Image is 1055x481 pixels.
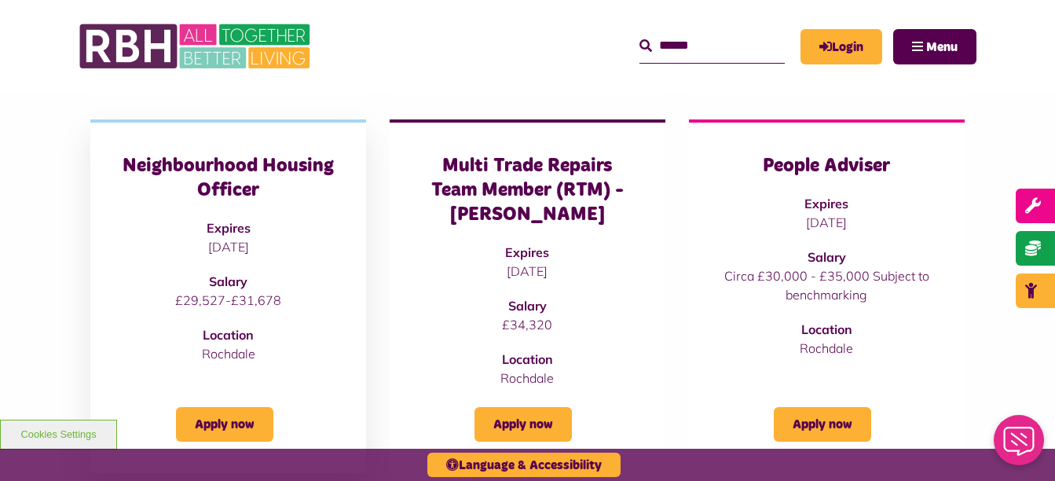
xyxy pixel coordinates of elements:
[505,244,549,260] strong: Expires
[421,369,634,387] p: Rochdale
[720,339,933,358] p: Rochdale
[176,407,273,442] a: Apply now
[203,327,254,343] strong: Location
[207,220,251,236] strong: Expires
[122,344,335,363] p: Rochdale
[122,237,335,256] p: [DATE]
[801,321,852,337] strong: Location
[720,266,933,304] p: Circa £30,000 - £35,000 Subject to benchmarking
[774,407,871,442] a: Apply now
[984,410,1055,481] iframe: Netcall Web Assistant for live chat
[122,291,335,310] p: £29,527-£31,678
[421,315,634,334] p: £34,320
[79,16,314,77] img: RBH
[720,154,933,178] h3: People Adviser
[893,29,976,64] button: Navigation
[926,41,958,53] span: Menu
[639,29,785,63] input: Search
[800,29,882,64] a: MyRBH
[804,196,848,211] strong: Expires
[421,154,634,228] h3: Multi Trade Repairs Team Member (RTM) - [PERSON_NAME]
[508,298,547,314] strong: Salary
[808,249,846,265] strong: Salary
[209,274,247,289] strong: Salary
[122,154,335,203] h3: Neighbourhood Housing Officer
[720,213,933,232] p: [DATE]
[427,453,621,477] button: Language & Accessibility
[474,407,572,442] a: Apply now
[502,351,553,367] strong: Location
[421,262,634,281] p: [DATE]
